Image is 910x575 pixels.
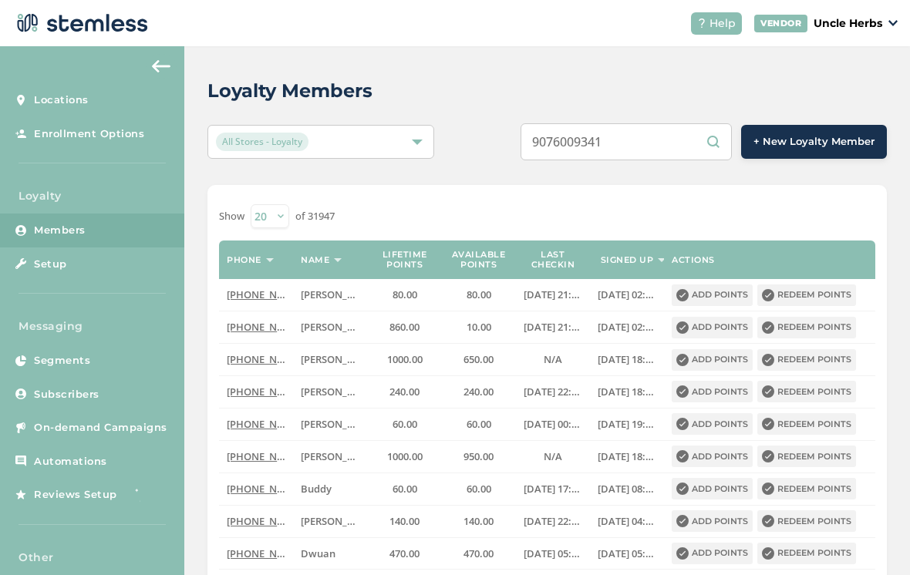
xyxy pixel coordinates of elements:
img: icon-arrow-back-accent-c549486e.svg [152,60,170,72]
span: N/A [544,352,562,366]
label: (907) 978-4145 [227,483,285,496]
label: (907) 830-9223 [227,321,285,334]
label: Signed up [601,255,654,265]
th: Actions [664,240,875,279]
label: 60.00 [375,418,433,431]
p: Uncle Herbs [814,15,882,32]
iframe: Chat Widget [833,501,910,575]
span: Reviews Setup [34,487,117,503]
span: [DATE] 05:32:02 [598,546,670,560]
label: 2025-07-25 21:35:13 [524,321,582,334]
button: Redeem points [757,478,856,499]
label: 2024-04-11 05:36:58 [524,547,582,560]
img: icon-help-white-03924b79.svg [697,18,706,28]
label: 2024-07-30 00:37:10 [524,418,582,431]
button: Add points [672,543,753,564]
label: (513) 954-9260 [227,547,285,560]
span: [DATE] 22:03:55 [524,385,596,398]
label: (907) 310-5352 [227,515,285,528]
span: Buddy [301,482,332,496]
span: 80.00 [393,287,417,301]
label: 2023-07-23 22:03:55 [524,385,582,398]
span: 60.00 [393,417,417,431]
span: 240.00 [463,385,494,398]
span: 60.00 [393,482,417,496]
span: 60.00 [467,482,491,496]
button: + New Loyalty Member [741,125,887,159]
label: Show [219,209,244,224]
img: icon-sort-1e1d7615.svg [334,258,342,262]
span: Locations [34,92,89,108]
img: icon-sort-1e1d7615.svg [266,258,274,262]
label: 240.00 [450,385,508,398]
label: Phone [227,255,261,265]
button: Add points [672,317,753,338]
span: 950.00 [463,449,494,463]
span: Members [34,223,86,238]
label: Lifetime points [375,250,433,270]
label: 470.00 [375,547,433,560]
span: Subscribers [34,387,99,402]
label: Dwuan [301,547,359,560]
label: Name [301,255,329,265]
label: Arnold d [301,288,359,301]
span: Enrollment Options [34,126,144,142]
span: Automations [34,454,107,469]
span: 80.00 [467,287,491,301]
span: [PERSON_NAME] [301,514,379,528]
span: Help [709,15,736,32]
img: glitter-stars-b7820f95.gif [129,479,160,510]
button: Redeem points [757,413,856,435]
label: (503) 804-9208 [227,353,285,366]
span: [DATE] 21:35:13 [524,320,596,334]
label: 2024-04-08 08:07:08 [598,483,656,496]
label: 2024-04-04 18:08:12 [598,450,656,463]
span: [DATE] 19:20:14 [598,417,670,431]
label: 10.00 [450,321,508,334]
label: 140.00 [450,515,508,528]
button: Redeem points [757,381,856,402]
label: (503) 332-4545 [227,450,285,463]
span: [DATE] 21:38:49 [524,287,596,301]
span: [DATE] 02:50:02 [598,320,670,334]
label: 2024-08-13 22:01:09 [524,515,582,528]
span: 1000.00 [387,352,423,366]
span: [DATE] 05:36:58 [524,546,596,560]
label: Jerry [301,515,359,528]
label: 2024-04-04 18:08:11 [598,385,656,398]
span: [PHONE_NUMBER] [227,417,315,431]
label: sarah stevens [301,385,359,398]
span: 10.00 [467,320,491,334]
span: 470.00 [463,546,494,560]
button: Add points [672,381,753,402]
span: [PHONE_NUMBER] [227,514,315,528]
label: 60.00 [450,418,508,431]
span: On-demand Campaigns [34,420,167,435]
span: [PHONE_NUMBER] [227,449,315,463]
span: + New Loyalty Member [753,134,875,150]
span: [PERSON_NAME] [301,417,379,431]
button: Redeem points [757,284,856,306]
span: 650.00 [463,352,494,366]
span: [PERSON_NAME] [301,449,379,463]
label: 2025-03-06 21:38:49 [524,288,582,301]
label: 860.00 [375,321,433,334]
button: Redeem points [757,317,856,338]
span: [DATE] 22:01:09 [524,514,596,528]
label: 2024-04-05 02:50:02 [598,321,656,334]
span: All Stores - Loyalty [216,133,308,151]
span: [PERSON_NAME] ↔️ Shen [301,352,420,366]
span: [PHONE_NUMBER] [227,352,315,366]
button: Redeem points [757,446,856,467]
span: [PHONE_NUMBER] [227,546,315,560]
input: Search [521,123,732,160]
label: (602) 758-1100 [227,288,285,301]
label: 240.00 [375,385,433,398]
label: 80.00 [375,288,433,301]
span: 1000.00 [387,449,423,463]
button: Add points [672,349,753,371]
button: Add points [672,413,753,435]
span: 240.00 [389,385,420,398]
label: Last checkin [524,250,582,270]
